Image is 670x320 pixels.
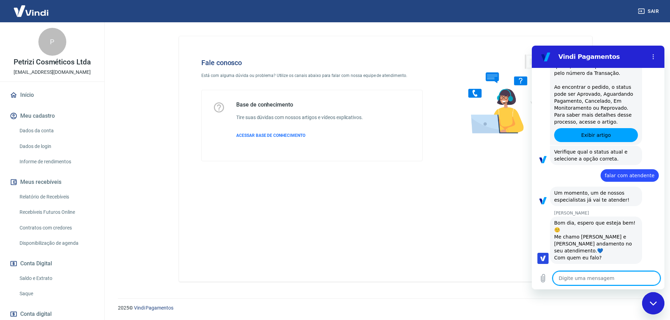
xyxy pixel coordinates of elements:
div: P [38,28,66,56]
button: Sair [636,5,662,18]
a: Dados da conta [17,124,96,138]
span: Conta digital [20,309,52,319]
h4: Fale conosco [201,58,423,67]
a: Informe de rendimentos [17,155,96,169]
img: Vindi [8,0,54,22]
iframe: Janela de mensagens [532,46,664,289]
p: Está com alguma dúvida ou problema? Utilize os canais abaixo para falar com nossa equipe de atend... [201,72,423,79]
a: Saldo e Extrato [17,271,96,286]
a: ACESSAR BASE DE CONHECIMENTO [236,132,363,139]
a: Dados de login [17,139,96,154]
a: Recebíveis Futuros Online [17,205,96,219]
iframe: Botão para abrir a janela de mensagens, conversa em andamento [642,292,664,314]
button: Meu cadastro [8,108,96,124]
h6: Tire suas dúvidas com nossos artigos e vídeos explicativos. [236,114,363,121]
img: Fale conosco [454,47,560,140]
button: Conta Digital [8,256,96,271]
a: Saque [17,287,96,301]
span: ACESSAR BASE DE CONHECIMENTO [236,133,305,138]
a: Relatório de Recebíveis [17,190,96,204]
a: Início [8,87,96,103]
h5: Base de conhecimento [236,101,363,108]
p: [EMAIL_ADDRESS][DOMAIN_NAME] [14,69,91,76]
p: 2025 © [118,304,653,312]
a: Contratos com credores [17,221,96,235]
a: Disponibilização de agenda [17,236,96,250]
a: Vindi Pagamentos [134,305,173,311]
button: Meus recebíveis [8,174,96,190]
p: Petrizi Cosméticos Ltda [14,58,91,66]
